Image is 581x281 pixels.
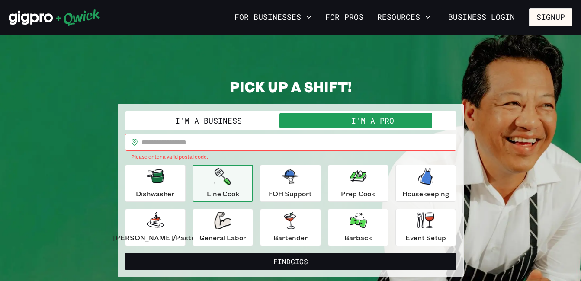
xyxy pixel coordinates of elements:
button: FindGigs [125,253,456,270]
button: [PERSON_NAME]/Pastry [125,209,186,246]
button: Signup [529,8,572,26]
button: Line Cook [193,165,253,202]
p: Event Setup [405,233,446,243]
p: Please enter a valid postal code. [131,153,450,161]
p: Prep Cook [341,188,375,199]
button: Prep Cook [328,165,388,202]
button: I'm a Pro [291,113,455,128]
button: Dishwasher [125,165,186,202]
button: Bartender [260,209,321,246]
button: General Labor [193,209,253,246]
h2: PICK UP A SHIFT! [118,78,464,95]
button: Barback [328,209,388,246]
button: I'm a Business [127,113,291,128]
p: Housekeeping [402,188,449,199]
p: Barback [344,233,372,243]
p: Dishwasher [136,188,174,199]
p: [PERSON_NAME]/Pastry [113,233,198,243]
button: For Businesses [231,10,315,25]
a: For Pros [322,10,367,25]
button: Resources [374,10,434,25]
p: General Labor [199,233,246,243]
a: Business Login [441,8,522,26]
button: Event Setup [395,209,456,246]
p: Line Cook [207,188,239,199]
button: FOH Support [260,165,321,202]
p: Bartender [273,233,308,243]
button: Housekeeping [395,165,456,202]
p: FOH Support [269,188,312,199]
